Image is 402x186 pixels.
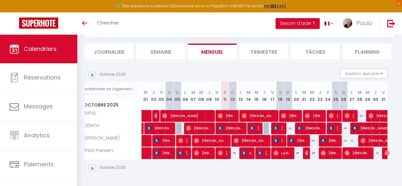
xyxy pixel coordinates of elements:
[263,89,266,95] abbr: J
[229,82,237,110] th: 12
[208,89,210,95] abbr: J
[24,131,50,139] span: Analytics
[181,82,189,110] th: 06
[157,82,165,110] th: 03
[24,73,61,81] span: Réservations
[329,122,339,134] span: [PERSON_NAME]
[24,45,57,53] span: Calendriers
[218,147,228,159] span: [PERSON_NAME]
[99,72,126,78] p: Octobre 2025
[242,147,252,159] span: Erdystia DARNAL
[146,122,173,134] span: [PERSON_NAME]
[273,122,284,134] span: [PERSON_NAME]
[160,89,163,95] abbr: V
[289,134,307,147] span: [PERSON_NAME]
[371,82,379,110] th: 30
[223,89,226,95] abbr: S
[24,160,54,168] span: Paiements
[321,134,339,147] span: [PERSON_NAME]
[240,89,242,95] abbr: L
[343,44,391,59] li: Planning
[271,89,274,95] abbr: V
[264,3,286,9] a: >>> ICI <<<<
[319,89,321,95] abbr: J
[249,122,260,134] span: [PERSON_NAME]
[358,89,361,95] abbr: M
[215,89,218,95] abbr: V
[191,89,195,95] abbr: M
[92,12,124,35] a: Chercher
[189,82,197,110] th: 07
[302,89,306,95] abbr: M
[253,82,261,110] th: 15
[348,82,356,110] th: 27
[387,19,395,27] img: logout
[281,110,299,122] span: [PERSON_NAME]
[295,89,297,95] abbr: L
[186,122,212,134] span: [PERSON_NAME]
[287,89,290,95] abbr: D
[79,122,103,129] span: ZENITH
[348,135,356,147] div: 42
[231,89,234,95] abbr: D
[340,82,348,110] th: 26
[292,147,300,159] div: 65
[342,89,345,95] abbr: D
[79,110,103,117] span: EIFFEL
[308,135,316,147] div: 45
[356,110,364,122] div: 45
[234,134,268,147] span: [PERSON_NAME]
[97,19,119,26] span: Chercher
[165,82,173,110] th: 04
[173,82,181,110] th: 05
[154,147,173,159] span: [PERSON_NAME]
[255,89,258,95] abbr: M
[199,89,203,95] abbr: M
[332,82,340,110] th: 25
[245,82,253,110] th: 14
[142,82,150,110] th: 01
[178,147,188,159] span: [PERSON_NAME] afiri
[154,134,173,147] span: [PERSON_NAME]
[194,134,228,147] span: [PERSON_NAME]
[344,110,355,122] span: [PERSON_NAME]
[344,147,371,159] span: [PERSON_NAME]
[340,122,348,134] div: 45
[168,89,171,95] abbr: S
[229,147,237,159] div: 65
[338,12,380,35] a: ... Paulo
[149,82,157,110] th: 02
[324,82,332,110] th: 24
[139,122,142,134] a: [PERSON_NAME]
[351,89,352,95] abbr: L
[184,89,186,95] abbr: L
[356,19,372,27] span: Paulo
[136,44,185,59] li: Semaine
[240,44,288,59] li: Trimestre
[316,82,324,110] th: 23
[379,82,387,110] th: 31
[79,135,121,142] span: [PERSON_NAME]
[144,89,147,95] abbr: M
[152,89,155,95] abbr: J
[218,122,244,134] span: [PERSON_NAME]
[197,82,205,110] th: 08
[356,82,364,110] th: 28
[176,89,179,95] abbr: D
[276,18,320,29] button: Besoin d'aide ?
[218,110,236,122] span: [PERSON_NAME]
[221,82,229,110] th: 11
[284,82,292,110] th: 19
[78,100,141,110] span: Octobre 2025
[305,110,323,122] span: [PERSON_NAME]
[85,44,133,59] li: Journalier
[321,147,339,159] span: [PERSON_NAME]
[371,147,379,159] div: 72
[308,82,316,110] th: 22
[279,89,282,95] abbr: S
[340,69,387,78] button: Gestion des prix
[343,18,352,28] img: ...
[273,134,284,147] span: [PERSON_NAME]
[178,134,188,147] span: [PERSON_NAME]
